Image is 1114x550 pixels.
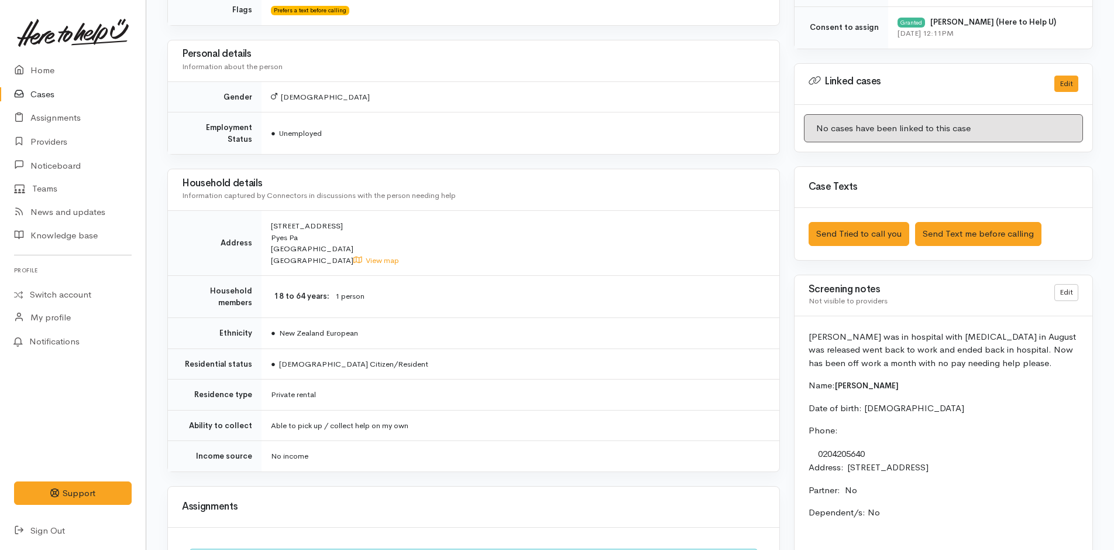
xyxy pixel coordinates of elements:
button: Edit [1054,76,1078,93]
h6: Profile [14,262,132,278]
dt: 18 to 64 years [271,291,329,302]
a: Edit [1054,284,1078,301]
span: No income [271,451,308,461]
p: Partner: No [809,484,1078,497]
td: Ethnicity [168,318,262,349]
p: Address: [STREET_ADDRESS] [809,461,1078,474]
button: Send Tried to call you [809,222,909,246]
span: New Zealand European [271,328,358,338]
dd: 1 person [335,291,765,303]
span: Information captured by Connectors in discussions with the person needing help [182,190,456,200]
h3: Personal details [182,49,765,60]
span: [DEMOGRAPHIC_DATA] [271,92,370,102]
h3: Case Texts [809,182,1078,193]
h3: Household details [182,178,765,189]
div: [DATE] 12:11PM [898,28,1078,39]
button: Support [14,481,132,505]
h3: Assignments [182,501,765,513]
span: Information about the person [182,62,283,71]
div: Not visible to providers [809,295,1040,307]
p: Phone: [809,424,1078,438]
div: No cases have been linked to this case [804,114,1083,143]
td: Employment Status [168,112,262,155]
b: [PERSON_NAME] (Here to Help U) [930,17,1056,27]
p: Name: [809,379,1078,392]
p: [PERSON_NAME] was in hospital with [MEDICAL_DATA] in August was released went back to work and en... [809,330,1078,370]
td: Address [168,211,262,276]
span: ● [271,328,276,338]
span: Able to pick up / collect help on my own [271,421,408,431]
td: Residential status [168,349,262,380]
span: Private rental [271,390,316,399]
span: Prefers a text before calling [271,6,349,15]
h3: Screening notes [809,284,1040,295]
td: Consent to assign [795,6,888,49]
button: Send Text me before calling [915,222,1041,246]
span: [DEMOGRAPHIC_DATA] Citizen/Resident [271,359,428,369]
span: ● [271,128,276,138]
p: Dependent/s: No [809,506,1078,520]
td: Household members [168,276,262,318]
span: [STREET_ADDRESS] Pyes Pa [GEOGRAPHIC_DATA] [GEOGRAPHIC_DATA] [271,221,399,265]
td: Gender [168,81,262,112]
h3: Linked cases [809,76,1040,87]
td: Ability to collect [168,410,262,441]
td: Residence type [168,380,262,411]
span: ● [271,359,276,369]
span: [PERSON_NAME] [835,381,899,391]
a: 0204205640 [818,448,865,459]
p: Date of birth: [DEMOGRAPHIC_DATA] [809,402,1078,415]
span: Unemployed [271,128,322,138]
td: Income source [168,441,262,472]
a: View map [353,255,399,265]
div: Granted [898,18,925,27]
